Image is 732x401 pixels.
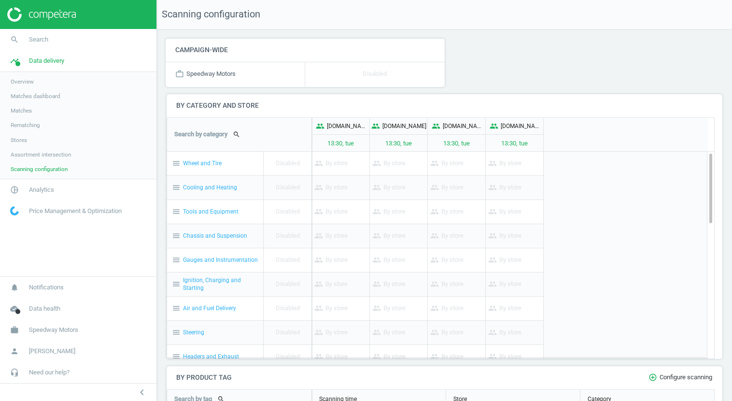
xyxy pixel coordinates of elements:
[488,297,521,320] p: By store
[172,352,181,361] i: menu
[430,159,441,168] i: people
[428,135,485,152] p: 13:30, tue
[430,328,441,337] i: people
[488,207,499,216] i: people
[5,342,24,360] i: person
[430,345,464,369] p: By store
[276,297,300,320] p: Disabled
[11,78,34,86] span: Overview
[5,181,24,199] i: pie_chart_outlined
[167,366,241,389] h4: By product tag
[488,328,499,337] i: people
[5,363,24,382] i: headset_mic
[29,326,78,334] span: Speedway Motors
[314,272,348,296] p: By store
[372,224,406,248] p: By store
[11,107,32,115] span: Matches
[166,39,445,61] h4: Campaign-wide
[488,272,521,296] p: By store
[488,200,521,224] p: By store
[372,272,406,296] p: By store
[372,328,383,337] i: people
[372,304,383,313] i: people
[372,345,406,369] p: By store
[488,321,521,344] p: By store
[157,8,260,21] span: Scanning configuration
[175,70,186,78] i: work_outline
[276,321,300,344] p: Disabled
[488,248,521,272] p: By store
[490,122,498,130] i: people
[5,321,24,339] i: work
[314,352,325,361] i: people
[372,280,383,288] i: people
[488,183,499,192] i: people
[167,297,263,320] div: Air and Fuel Delivery
[276,152,300,175] p: Disabled
[372,200,406,224] p: By store
[314,280,325,288] i: people
[430,207,441,216] i: people
[314,297,348,320] p: By store
[314,231,325,240] i: people
[488,345,521,369] p: By store
[314,304,325,313] i: people
[29,304,60,313] span: Data health
[430,321,464,344] p: By store
[371,122,380,130] i: people
[5,52,24,70] i: timeline
[314,256,325,264] i: people
[430,304,441,313] i: people
[11,165,68,173] span: Scanning configuration
[10,206,19,215] img: wGWNvw8QSZomAAAAABJRU5ErkJggg==
[172,207,181,216] i: menu
[172,304,181,313] i: menu
[11,151,71,158] span: Assortment intersection
[276,224,300,248] p: Disabled
[370,135,427,152] p: 13:30, tue
[372,352,383,361] i: people
[7,7,76,22] img: ajHJNr6hYgQAAAAASUVORK5CYII=
[29,207,122,215] span: Price Management & Optimization
[314,328,325,337] i: people
[488,352,499,361] i: people
[316,122,324,130] i: people
[372,183,383,192] i: people
[167,224,263,248] div: Chassis and Suspension
[166,62,305,86] div: Speedway Motors
[372,297,406,320] p: By store
[488,176,521,200] p: By store
[372,176,406,200] p: By store
[314,224,348,248] p: By store
[501,122,539,130] p: [DOMAIN_NAME]
[372,231,383,240] i: people
[372,248,406,272] p: By store
[312,135,369,152] p: 13:30, tue
[167,94,722,117] h4: By category and store
[382,122,426,130] p: [DOMAIN_NAME]
[167,176,263,200] div: Cooling and Heating
[314,200,348,224] p: By store
[430,231,441,240] i: people
[167,200,263,224] div: Tools and Equipment
[172,256,181,264] i: menu
[488,280,499,288] i: people
[488,159,499,168] i: people
[167,248,263,272] div: Gauges and Instrumentation
[430,272,464,296] p: By store
[172,159,181,168] i: menu
[488,304,499,313] i: people
[430,280,441,288] i: people
[314,321,348,344] p: By store
[29,347,75,356] span: [PERSON_NAME]
[430,256,441,264] i: people
[5,278,24,297] i: notifications
[167,321,263,344] div: Steering
[276,176,300,200] p: Disabled
[29,368,70,377] span: Need our help?
[11,136,27,144] span: Stores
[430,224,464,248] p: By store
[167,118,311,151] div: Search by category
[172,183,181,192] i: menu
[276,248,300,272] p: Disabled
